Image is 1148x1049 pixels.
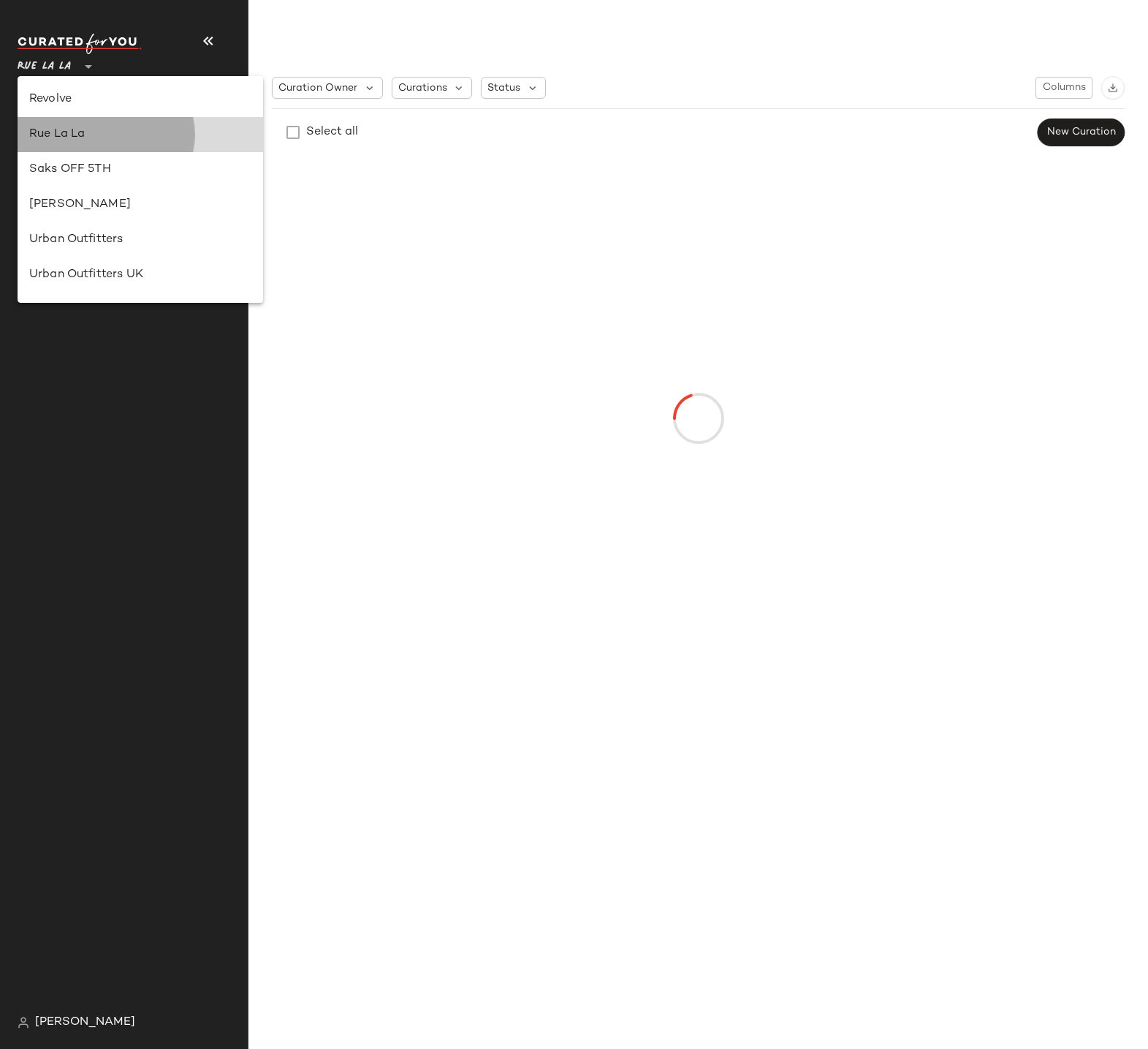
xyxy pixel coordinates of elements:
[50,232,102,249] span: Curations
[50,173,115,190] span: All Products
[487,80,520,96] span: Status
[1038,119,1125,146] button: New Curation
[1046,127,1116,138] span: New Curation
[50,203,145,219] span: Global Clipboards
[306,124,358,141] div: Select all
[1042,82,1086,94] span: Columns
[278,80,357,96] span: Curation Owner
[47,144,104,161] span: Dashboard
[398,80,447,96] span: Curations
[18,34,142,54] img: cfy_white_logo.C9jOOHJF.svg
[23,145,38,159] img: svg%3e
[18,1017,29,1029] img: svg%3e
[1035,77,1092,99] button: Columns
[35,1014,135,1031] span: [PERSON_NAME]
[18,50,71,76] span: Rue La La
[145,203,164,219] span: (0)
